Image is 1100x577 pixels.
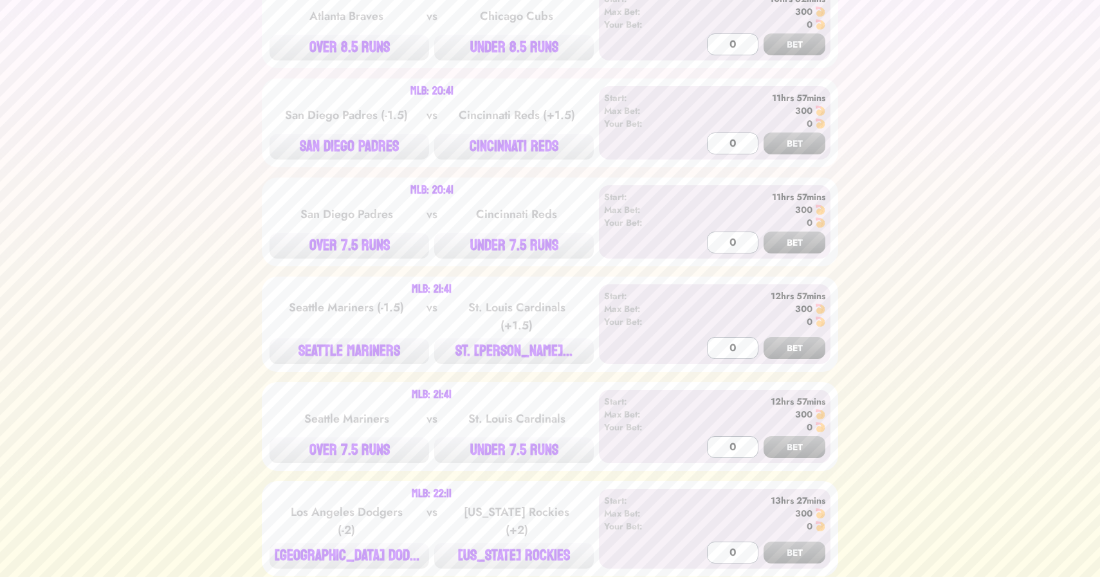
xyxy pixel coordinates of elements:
[815,521,825,531] img: 🍤
[270,233,429,259] button: OVER 7.5 RUNS
[764,436,825,458] button: BET
[452,410,582,428] div: St. Louis Cardinals
[807,18,812,31] div: 0
[434,338,594,364] button: ST. [PERSON_NAME]...
[604,203,678,216] div: Max Bet:
[815,118,825,129] img: 🍤
[678,91,825,104] div: 11hrs 57mins
[678,190,825,203] div: 11hrs 57mins
[270,543,429,569] button: [GEOGRAPHIC_DATA] DODG...
[807,315,812,328] div: 0
[764,33,825,55] button: BET
[604,289,678,302] div: Start:
[807,216,812,229] div: 0
[424,410,440,428] div: vs
[604,520,678,533] div: Your Bet:
[410,86,454,96] div: MLB: 20:41
[424,205,440,223] div: vs
[434,437,594,463] button: UNDER 7.5 RUNS
[815,508,825,518] img: 🍤
[282,503,412,539] div: Los Angeles Dodgers (-2)
[434,543,594,569] button: [US_STATE] ROCKIES
[270,134,429,160] button: SAN DIEGO PADRES
[424,106,440,124] div: vs
[604,315,678,328] div: Your Bet:
[434,233,594,259] button: UNDER 7.5 RUNS
[604,408,678,421] div: Max Bet:
[452,298,582,334] div: St. Louis Cardinals (+1.5)
[815,409,825,419] img: 🍤
[604,507,678,520] div: Max Bet:
[604,395,678,408] div: Start:
[282,298,412,334] div: Seattle Mariners (-1.5)
[434,134,594,160] button: CINCINNATI REDS
[764,232,825,253] button: BET
[424,7,440,25] div: vs
[412,390,452,400] div: MLB: 21:41
[452,503,582,539] div: [US_STATE] Rockies (+2)
[282,106,412,124] div: San Diego Padres (-1.5)
[815,217,825,228] img: 🍤
[815,19,825,30] img: 🍤
[815,422,825,432] img: 🍤
[764,133,825,154] button: BET
[452,205,582,223] div: Cincinnati Reds
[815,205,825,215] img: 🍤
[282,410,412,428] div: Seattle Mariners
[795,5,812,18] div: 300
[815,316,825,327] img: 🍤
[764,337,825,359] button: BET
[604,421,678,434] div: Your Bet:
[807,117,812,130] div: 0
[795,507,812,520] div: 300
[604,91,678,104] div: Start:
[604,216,678,229] div: Your Bet:
[815,105,825,116] img: 🍤
[604,190,678,203] div: Start:
[795,203,812,216] div: 300
[452,106,582,124] div: Cincinnati Reds (+1.5)
[604,18,678,31] div: Your Bet:
[424,503,440,539] div: vs
[604,104,678,117] div: Max Bet:
[604,302,678,315] div: Max Bet:
[807,520,812,533] div: 0
[678,289,825,302] div: 12hrs 57mins
[270,35,429,60] button: OVER 8.5 RUNS
[678,494,825,507] div: 13hrs 27mins
[604,117,678,130] div: Your Bet:
[282,205,412,223] div: San Diego Padres
[604,5,678,18] div: Max Bet:
[678,395,825,408] div: 12hrs 57mins
[807,421,812,434] div: 0
[410,185,454,196] div: MLB: 20:41
[604,494,678,507] div: Start:
[434,35,594,60] button: UNDER 8.5 RUNS
[795,408,812,421] div: 300
[270,437,429,463] button: OVER 7.5 RUNS
[282,7,412,25] div: Atlanta Braves
[412,284,452,295] div: MLB: 21:41
[270,338,429,364] button: SEATTLE MARINERS
[764,542,825,563] button: BET
[412,489,452,499] div: MLB: 22:11
[815,304,825,314] img: 🍤
[452,7,582,25] div: Chicago Cubs
[815,6,825,17] img: 🍤
[795,302,812,315] div: 300
[795,104,812,117] div: 300
[424,298,440,334] div: vs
